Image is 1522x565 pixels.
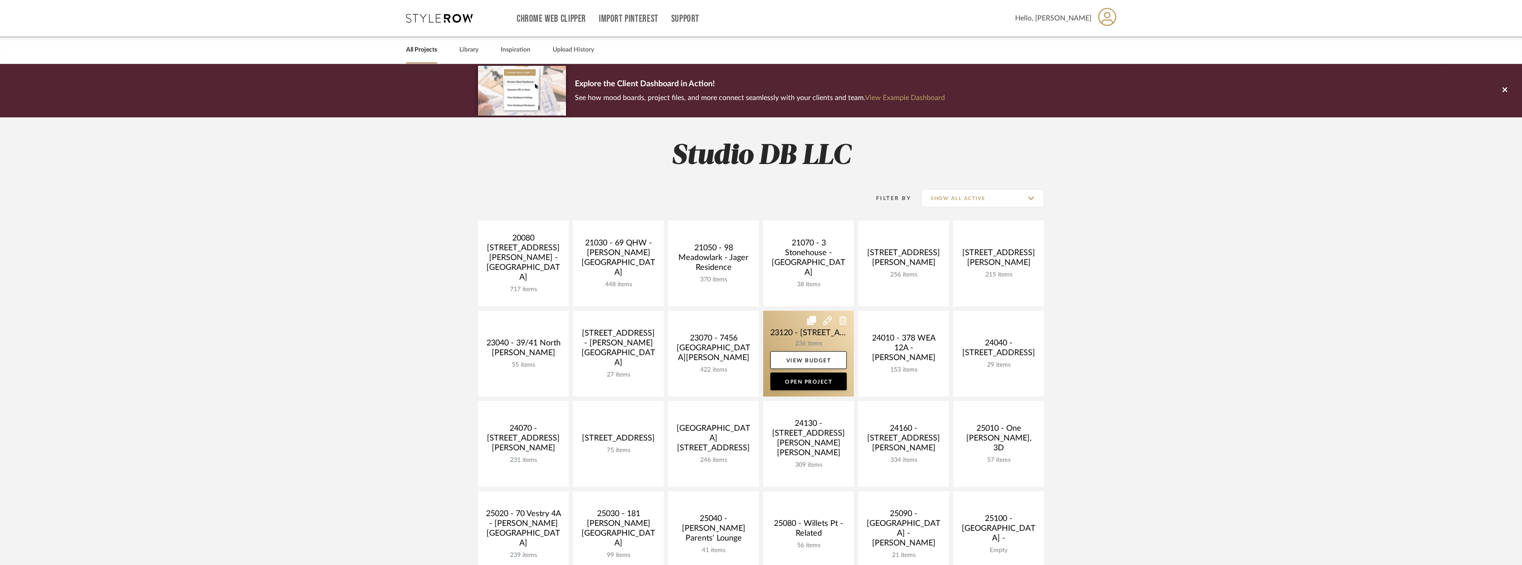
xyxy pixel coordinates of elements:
[770,542,847,549] div: 56 items
[675,276,752,284] div: 370 items
[485,509,562,552] div: 25020 - 70 Vestry 4A - [PERSON_NAME][GEOGRAPHIC_DATA]
[865,333,942,366] div: 24010 - 378 WEA 12A - [PERSON_NAME]
[478,66,566,115] img: d5d033c5-7b12-40c2-a960-1ecee1989c38.png
[580,238,657,281] div: 21030 - 69 QHW - [PERSON_NAME][GEOGRAPHIC_DATA]
[675,547,752,554] div: 41 items
[580,433,657,447] div: [STREET_ADDRESS]
[865,552,942,559] div: 21 items
[406,44,437,56] a: All Projects
[675,366,752,374] div: 422 items
[770,238,847,281] div: 21070 - 3 Stonehouse - [GEOGRAPHIC_DATA]
[459,44,478,56] a: Library
[960,248,1037,271] div: [STREET_ADDRESS][PERSON_NAME]
[960,514,1037,547] div: 25100 - [GEOGRAPHIC_DATA] -
[675,243,752,276] div: 21050 - 98 Meadowlark - Jager Residence
[865,248,942,271] div: [STREET_ADDRESS][PERSON_NAME]
[485,286,562,293] div: 717 items
[770,519,847,542] div: 25080 - Willets Pt - Related
[960,424,1037,457] div: 25010 - One [PERSON_NAME], 3D
[960,457,1037,464] div: 57 items
[485,457,562,464] div: 231 items
[960,338,1037,361] div: 24040 - [STREET_ADDRESS]
[865,509,942,552] div: 25090 - [GEOGRAPHIC_DATA] - [PERSON_NAME]
[865,94,945,101] a: View Example Dashboard
[485,424,562,457] div: 24070 - [STREET_ADDRESS][PERSON_NAME]
[960,271,1037,279] div: 215 items
[580,552,657,559] div: 99 items
[865,271,942,279] div: 256 items
[865,194,911,203] div: Filter By
[501,44,530,56] a: Inspiration
[580,371,657,379] div: 27 items
[580,281,657,289] div: 448 items
[770,419,847,461] div: 24130 - [STREET_ADDRESS][PERSON_NAME][PERSON_NAME]
[675,333,752,366] div: 23070 - 7456 [GEOGRAPHIC_DATA][PERSON_NAME]
[575,92,945,104] p: See how mood boards, project files, and more connect seamlessly with your clients and team.
[671,15,699,23] a: Support
[675,424,752,457] div: [GEOGRAPHIC_DATA][STREET_ADDRESS]
[865,457,942,464] div: 334 items
[770,373,847,390] a: Open Project
[441,140,1081,173] h2: Studio DB LLC
[553,44,594,56] a: Upload History
[580,509,657,552] div: 25030 - 181 [PERSON_NAME][GEOGRAPHIC_DATA]
[517,15,586,23] a: Chrome Web Clipper
[580,329,657,371] div: [STREET_ADDRESS] - [PERSON_NAME][GEOGRAPHIC_DATA]
[675,457,752,464] div: 246 items
[485,233,562,286] div: 20080 [STREET_ADDRESS][PERSON_NAME] - [GEOGRAPHIC_DATA]
[580,447,657,454] div: 75 items
[485,552,562,559] div: 239 items
[770,281,847,289] div: 38 items
[485,361,562,369] div: 55 items
[865,366,942,374] div: 153 items
[485,338,562,361] div: 23040 - 39/41 North [PERSON_NAME]
[599,15,658,23] a: Import Pinterest
[575,77,945,92] p: Explore the Client Dashboard in Action!
[675,514,752,547] div: 25040 - [PERSON_NAME] Parents' Lounge
[865,424,942,457] div: 24160 - [STREET_ADDRESS][PERSON_NAME]
[770,351,847,369] a: View Budget
[960,547,1037,554] div: Empty
[960,361,1037,369] div: 29 items
[770,461,847,469] div: 309 items
[1015,13,1092,24] span: Hello, [PERSON_NAME]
